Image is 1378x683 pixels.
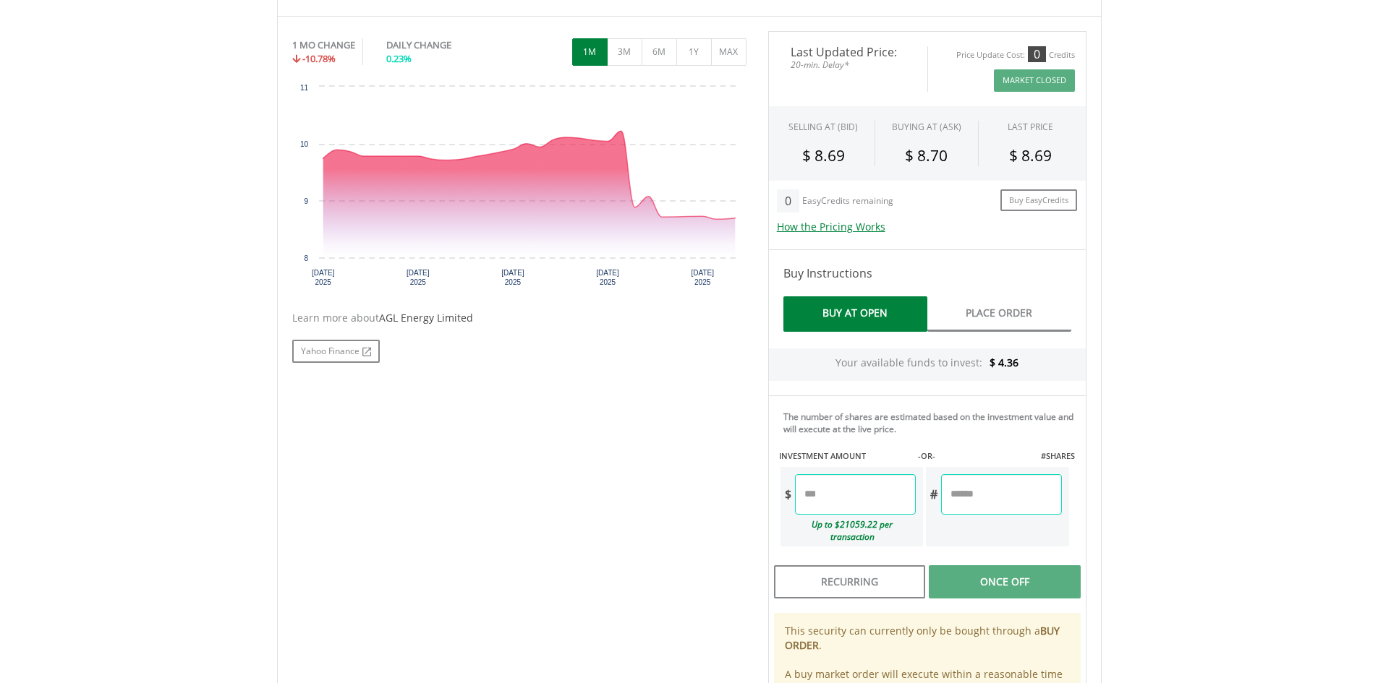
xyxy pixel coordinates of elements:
[777,220,885,233] a: How the Pricing Works
[783,411,1080,435] div: The number of shares are estimated based on the investment value and will execute at the live price.
[905,145,948,166] span: $ 8.70
[691,269,714,286] text: [DATE] 2025
[676,38,712,66] button: 1Y
[292,38,355,52] div: 1 MO CHANGE
[299,84,308,92] text: 11
[501,269,524,286] text: [DATE] 2025
[1041,450,1075,462] label: #SHARES
[777,189,799,212] div: 0
[572,38,608,66] button: 1M
[926,474,941,515] div: #
[802,145,845,166] span: $ 8.69
[596,269,619,286] text: [DATE] 2025
[302,52,336,65] span: -10.78%
[386,38,500,52] div: DAILY CHANGE
[779,450,866,462] label: INVESTMENT AMOUNT
[892,121,961,133] span: BUYING AT (ASK)
[607,38,642,66] button: 3M
[929,565,1080,598] div: Once Off
[1009,145,1052,166] span: $ 8.69
[292,311,747,325] div: Learn more about
[780,46,916,58] span: Last Updated Price:
[642,38,677,66] button: 6M
[781,474,795,515] div: $
[927,296,1071,332] a: Place Order
[1000,189,1077,212] a: Buy EasyCredits
[292,80,747,296] div: Chart. Highcharts interactive chart.
[407,269,430,286] text: [DATE] 2025
[1028,46,1046,62] div: 0
[788,121,858,133] div: SELLING AT (BID)
[304,197,308,205] text: 9
[780,58,916,72] span: 20-min. Delay*
[918,450,935,462] label: -OR-
[783,296,927,332] a: Buy At Open
[783,265,1071,282] h4: Buy Instructions
[1008,121,1053,133] div: LAST PRICE
[299,140,308,148] text: 10
[785,624,1060,652] b: BUY ORDER
[311,269,334,286] text: [DATE] 2025
[711,38,747,66] button: MAX
[802,196,893,208] div: EasyCredits remaining
[292,340,380,363] a: Yahoo Finance
[774,565,925,598] div: Recurring
[781,515,916,546] div: Up to $21059.22 per transaction
[990,356,1018,369] span: $ 4.36
[304,254,308,262] text: 8
[386,52,412,65] span: 0.23%
[292,80,747,296] svg: Interactive chart
[994,69,1075,92] button: Market Closed
[769,348,1086,381] div: Your available funds to invest:
[956,50,1025,61] div: Price Update Cost:
[1049,50,1075,61] div: Credits
[379,311,473,325] span: AGL Energy Limited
